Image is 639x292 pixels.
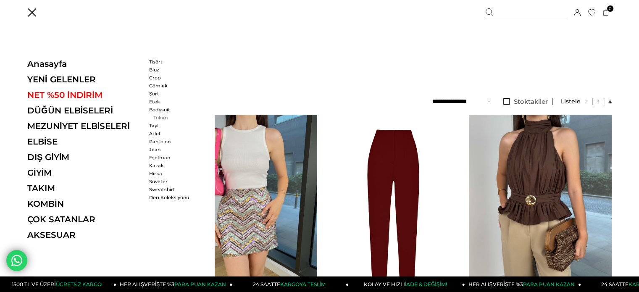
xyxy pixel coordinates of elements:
[149,155,197,160] a: Eşofman
[149,115,197,121] a: Tulum
[280,281,325,287] span: KARGOYA TESLİM
[149,67,197,73] a: Bluz
[149,163,197,168] a: Kazak
[149,171,197,176] a: Hırka
[27,199,143,209] a: KOMBİN
[27,90,143,100] a: NET %50 İNDİRİM
[27,137,143,147] a: ELBİSE
[149,187,197,192] a: Sweatshirt
[116,276,233,292] a: HER ALIŞVERİŞTE %3PARA PUAN KAZAN
[174,281,226,287] span: PARA PUAN KAZAN
[149,83,197,89] a: Gömlek
[149,91,197,97] a: Şort
[149,147,197,153] a: Jean
[149,123,197,129] a: Tayt
[149,131,197,137] a: Atlet
[499,98,552,105] a: Stoktakiler
[607,5,613,12] span: 0
[27,152,143,162] a: DIŞ GİYİM
[603,10,609,16] a: 0
[27,214,143,224] a: ÇOK SATANLAR
[27,230,143,240] a: AKSESUAR
[149,107,197,113] a: Bodysuit
[27,105,143,116] a: DÜĞÜN ELBİSELERİ
[405,281,447,287] span: İADE & DEĞİŞİM!
[27,74,143,84] a: YENİ GELENLER
[465,276,581,292] a: HER ALIŞVERİŞTE %3PARA PUAN KAZAN
[0,276,117,292] a: 1500 TL VE ÜZERİÜCRETSİZ KARGO
[514,97,548,105] span: Stoktakiler
[27,121,143,131] a: MEZUNİYET ELBİSELERİ
[149,139,197,145] a: Pantolon
[149,179,197,184] a: Süveter
[149,59,197,65] a: Tişört
[27,168,143,178] a: GİYİM
[349,276,465,292] a: KOLAY VE HIZLIİADE & DEĞİŞİM!
[56,281,102,287] span: ÜCRETSİZ KARGO
[233,276,349,292] a: 24 SAATTEKARGOYA TESLİM
[149,75,197,81] a: Crop
[149,195,197,200] a: Deri Koleksiyonu
[149,99,197,105] a: Etek
[27,59,143,69] a: Anasayfa
[523,281,575,287] span: PARA PUAN KAZAN
[27,183,143,193] a: TAKIM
